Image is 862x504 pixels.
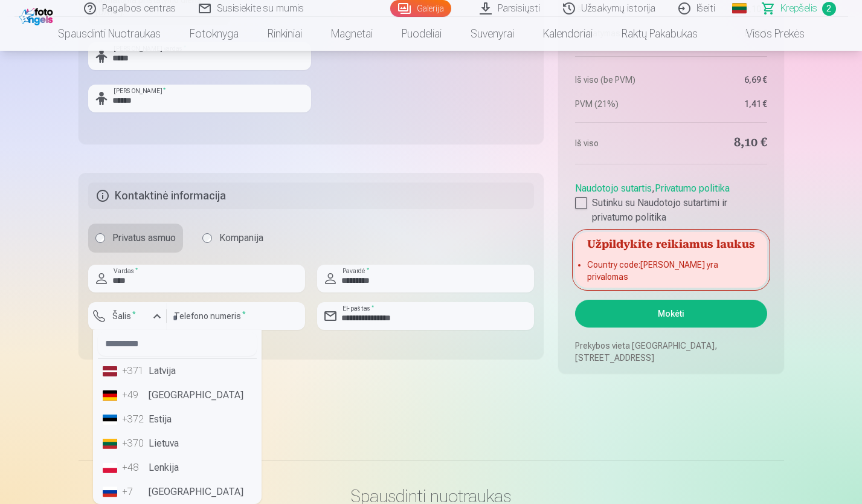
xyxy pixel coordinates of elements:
[587,259,754,283] li: Country code : [PERSON_NAME] yra privalomas
[195,224,271,253] label: Kompanija
[575,300,767,328] button: Mokėti
[88,302,167,330] button: Šalis*
[575,232,767,254] h5: Užpildykite reikiamus laukus
[575,176,767,225] div: ,
[575,74,665,86] dt: Iš viso (be PVM)
[108,310,141,322] label: Šalis
[202,233,212,243] input: Kompanija
[575,340,767,364] p: Prekybos vieta [GEOGRAPHIC_DATA], [STREET_ADDRESS]
[98,431,257,456] li: Lietuva
[677,74,767,86] dd: 6,69 €
[98,359,257,383] li: Latvija
[98,407,257,431] li: Estija
[575,98,665,110] dt: PVM (21%)
[575,135,665,152] dt: Iš viso
[575,183,652,194] a: Naudotojo sutartis
[575,196,767,225] label: Sutinku su Naudotojo sutartimi ir privatumo politika
[98,480,257,504] li: [GEOGRAPHIC_DATA]
[122,388,146,402] div: +49
[98,383,257,407] li: [GEOGRAPHIC_DATA]
[253,17,317,51] a: Rinkiniai
[122,412,146,427] div: +372
[122,485,146,499] div: +7
[607,17,712,51] a: Raktų pakabukas
[19,5,56,25] img: /fa2
[780,1,817,16] span: Krepšelis
[122,436,146,451] div: +370
[677,98,767,110] dd: 1,41 €
[88,330,167,349] div: [PERSON_NAME] yra privalomas
[122,460,146,475] div: +48
[98,456,257,480] li: Lenkija
[43,17,175,51] a: Spausdinti nuotraukas
[387,17,456,51] a: Puodeliai
[175,17,253,51] a: Fotoknyga
[655,183,730,194] a: Privatumo politika
[677,135,767,152] dd: 8,10 €
[95,233,105,243] input: Privatus asmuo
[122,364,146,378] div: +371
[529,17,607,51] a: Kalendoriai
[712,17,819,51] a: Visos prekės
[317,17,387,51] a: Magnetai
[88,183,535,209] h5: Kontaktinė informacija
[88,224,183,253] label: Privatus asmuo
[456,17,529,51] a: Suvenyrai
[822,2,836,16] span: 2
